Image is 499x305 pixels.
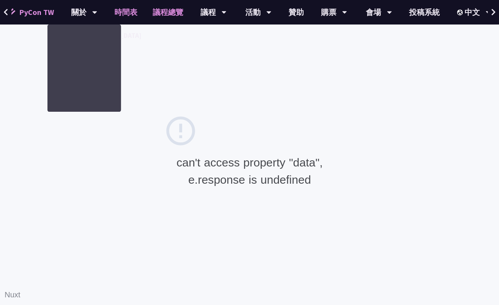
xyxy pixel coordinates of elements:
[163,154,336,188] div: can't access property "data", e.response is undefined
[5,290,20,299] a: Nuxt
[47,26,121,44] a: PyCon [GEOGRAPHIC_DATA]
[457,10,465,15] img: Locale Icon
[19,7,54,18] span: PyCon TW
